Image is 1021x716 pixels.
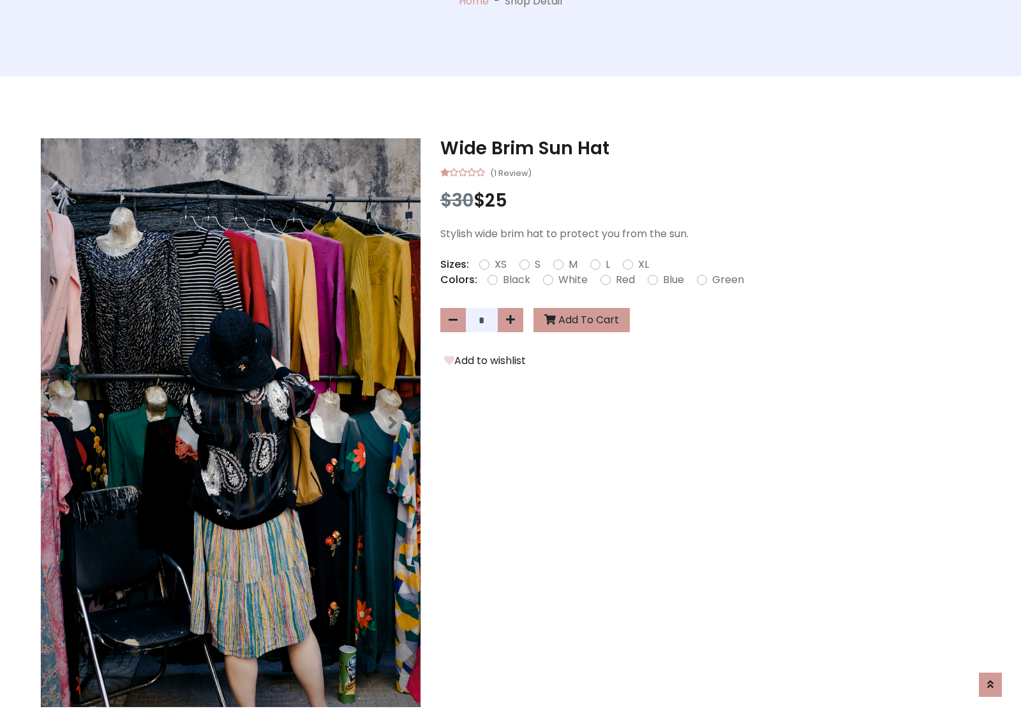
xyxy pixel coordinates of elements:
[440,353,530,369] button: Add to wishlist
[440,272,477,288] p: Colors:
[490,164,532,180] small: (1 Review)
[485,188,507,213] span: 25
[440,226,981,242] p: Stylish wide brim hat to protect you from the sun.
[440,190,981,212] h3: $
[638,257,649,272] label: XL
[558,272,588,288] label: White
[495,257,507,272] label: XS
[616,272,635,288] label: Red
[41,138,421,707] img: Image
[569,257,578,272] label: M
[440,138,981,159] h3: Wide Brim Sun Hat
[712,272,744,288] label: Green
[503,272,530,288] label: Black
[606,257,610,272] label: L
[440,257,469,272] p: Sizes:
[440,188,473,213] span: $30
[533,308,630,332] button: Add To Cart
[535,257,540,272] label: S
[663,272,684,288] label: Blue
